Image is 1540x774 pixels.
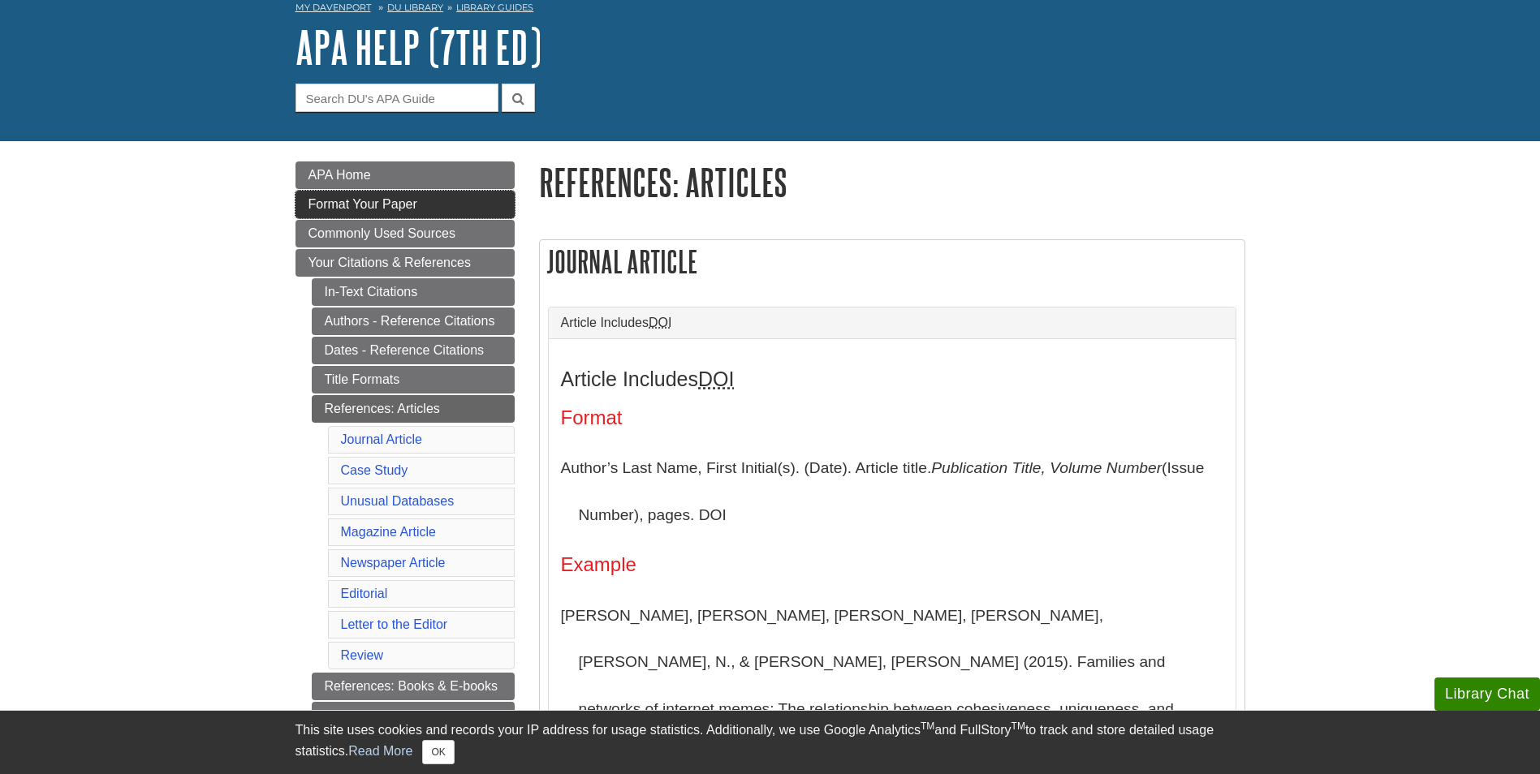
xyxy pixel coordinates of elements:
sup: TM [1012,720,1025,732]
a: Title Formats [312,366,515,393]
a: Format Your Paper [295,191,515,218]
h4: Example [561,554,1223,575]
a: My Davenport [295,1,371,15]
a: Your Citations & References [295,249,515,277]
span: Commonly Used Sources [308,226,455,240]
a: Case Study [341,463,408,477]
a: Editorial [341,587,388,600]
abbr: Digital Object Identifier. This is the string of numbers associated with a particular article. No... [649,316,671,329]
sup: TM [921,720,934,732]
a: Authors - Reference Citations [312,307,515,335]
h1: References: Articles [539,161,1245,203]
a: Letter to the Editor [341,617,448,631]
abbr: Digital Object Identifier. This is the string of numbers associated with a particular article. No... [698,368,734,390]
a: DU Library [387,2,443,13]
a: References: Online Sources [312,702,515,729]
span: Your Citations & References [308,256,471,269]
a: Unusual Databases [341,494,455,508]
a: Library Guides [456,2,533,13]
div: This site uses cookies and records your IP address for usage statistics. Additionally, we use Goo... [295,720,1245,764]
h2: Journal Article [540,240,1245,283]
a: Read More [348,744,412,758]
a: APA Home [295,161,515,189]
button: Close [422,740,454,764]
h4: Format [561,407,1223,428]
a: Magazine Article [341,525,436,539]
a: References: Books & E-books [312,673,515,700]
a: In-Text Citations [312,278,515,306]
a: APA Help (7th Ed) [295,22,541,72]
a: References: Articles [312,395,515,423]
i: Publication Title, Volume Number [931,459,1162,476]
input: Search DU's APA Guide [295,84,498,112]
a: Article IncludesDOI [561,316,1223,330]
a: Commonly Used Sources [295,220,515,247]
span: APA Home [308,168,371,182]
p: Author’s Last Name, First Initial(s). (Date). Article title. (Issue Number), pages. DOI [561,445,1223,538]
a: Journal Article [341,432,423,446]
a: Dates - Reference Citations [312,337,515,364]
a: Newspaper Article [341,556,446,570]
h3: Article Includes [561,368,1223,391]
a: Review [341,648,383,662]
span: Format Your Paper [308,197,417,211]
button: Library Chat [1434,677,1540,711]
